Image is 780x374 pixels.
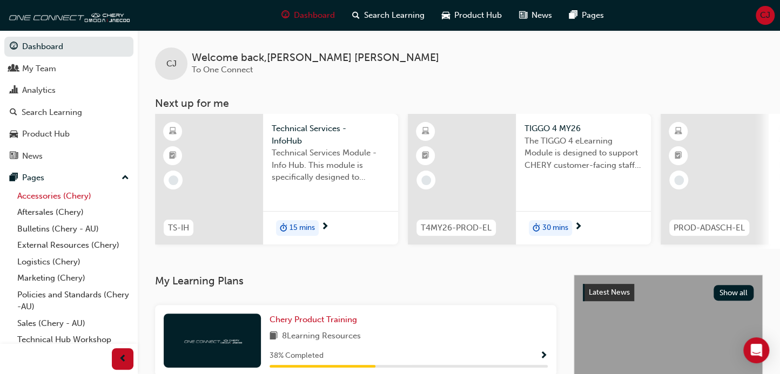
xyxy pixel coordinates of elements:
[281,9,290,22] span: guage-icon
[519,9,527,22] span: news-icon
[4,103,133,123] a: Search Learning
[22,172,44,184] div: Pages
[10,152,18,161] span: news-icon
[192,52,439,64] span: Welcome back , [PERSON_NAME] [PERSON_NAME]
[13,287,133,315] a: Policies and Standards (Chery -AU)
[433,4,510,26] a: car-iconProduct Hub
[4,59,133,79] a: My Team
[674,175,684,185] span: learningRecordVerb_NONE-icon
[22,63,56,75] div: My Team
[122,171,129,185] span: up-icon
[169,149,177,163] span: booktick-icon
[10,86,18,96] span: chart-icon
[321,222,329,232] span: next-icon
[22,128,70,140] div: Product Hub
[155,275,556,287] h3: My Learning Plans
[4,37,133,57] a: Dashboard
[13,254,133,270] a: Logistics (Chery)
[4,168,133,188] button: Pages
[422,125,429,139] span: learningResourceType_ELEARNING-icon
[561,4,613,26] a: pages-iconPages
[525,135,642,172] span: The TIGGO 4 eLearning Module is designed to support CHERY customer-facing staff with the product ...
[5,4,130,26] img: oneconnect
[540,349,548,363] button: Show Progress
[510,4,561,26] a: news-iconNews
[119,352,127,366] span: prev-icon
[13,221,133,237] a: Bulletins (Chery - AU)
[10,130,18,139] span: car-icon
[13,188,133,205] a: Accessories (Chery)
[10,42,18,52] span: guage-icon
[756,6,775,25] button: CJ
[569,9,577,22] span: pages-icon
[294,9,335,22] span: Dashboard
[344,4,433,26] a: search-iconSearch Learning
[13,270,133,287] a: Marketing (Chery)
[155,114,398,244] a: TS-IHTechnical Services - InfoHubTechnical Services Module - Info Hub. This module is specificall...
[192,65,253,74] span: To One Connect
[4,80,133,100] a: Analytics
[22,84,56,97] div: Analytics
[421,175,431,185] span: learningRecordVerb_NONE-icon
[743,337,769,363] div: Open Intercom Messenger
[408,114,651,244] a: T4MY26-PROD-ELTIGGO 4 MY26The TIGGO 4 eLearning Module is designed to support CHERY customer-faci...
[270,330,278,343] span: book-icon
[290,222,315,234] span: 15 mins
[589,288,630,297] span: Latest News
[138,97,780,110] h3: Next up for me
[272,123,389,147] span: Technical Services - InfoHub
[22,106,82,119] div: Search Learning
[422,149,429,163] span: booktick-icon
[582,9,604,22] span: Pages
[169,175,178,185] span: learningRecordVerb_NONE-icon
[532,9,552,22] span: News
[270,314,361,326] a: Chery Product Training
[583,284,754,301] a: Latest NewsShow all
[364,9,425,22] span: Search Learning
[282,330,361,343] span: 8 Learning Resources
[273,4,344,26] a: guage-iconDashboard
[169,125,177,139] span: learningResourceType_ELEARNING-icon
[675,125,682,139] span: learningResourceType_ELEARNING-icon
[13,331,133,360] a: Technical Hub Workshop information
[442,9,450,22] span: car-icon
[22,150,43,162] div: News
[13,237,133,254] a: External Resources (Chery)
[4,35,133,168] button: DashboardMy TeamAnalyticsSearch LearningProduct HubNews
[10,173,18,183] span: pages-icon
[183,335,242,345] img: oneconnect
[714,285,754,301] button: Show all
[13,204,133,221] a: Aftersales (Chery)
[533,221,540,235] span: duration-icon
[542,222,568,234] span: 30 mins
[540,351,548,361] span: Show Progress
[166,58,177,70] span: CJ
[270,350,324,362] span: 38 % Completed
[675,149,682,163] span: booktick-icon
[454,9,502,22] span: Product Hub
[352,9,360,22] span: search-icon
[280,221,287,235] span: duration-icon
[270,315,357,324] span: Chery Product Training
[421,222,492,234] span: T4MY26-PROD-EL
[760,9,770,22] span: CJ
[4,124,133,144] a: Product Hub
[525,123,642,135] span: TIGGO 4 MY26
[574,222,582,232] span: next-icon
[168,222,189,234] span: TS-IH
[13,315,133,332] a: Sales (Chery - AU)
[674,222,745,234] span: PROD-ADASCH-EL
[10,64,18,74] span: people-icon
[10,108,17,118] span: search-icon
[4,146,133,166] a: News
[272,147,389,183] span: Technical Services Module - Info Hub. This module is specifically designed to address the require...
